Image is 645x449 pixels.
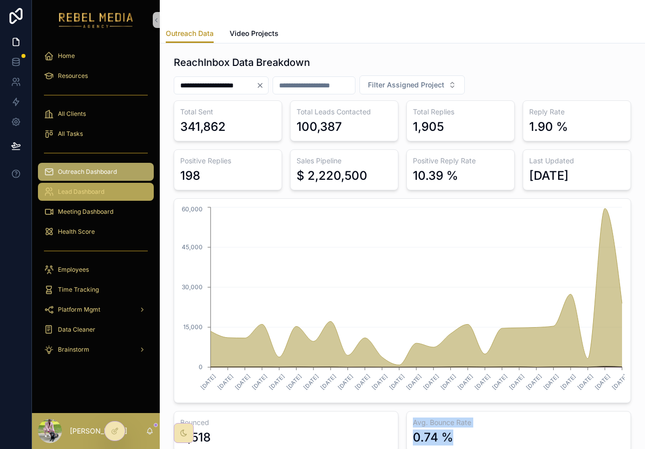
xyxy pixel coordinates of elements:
a: All Tasks [38,125,154,143]
text: [DATE] [474,373,492,391]
text: [DATE] [268,373,286,391]
p: [PERSON_NAME] [70,426,127,436]
span: All Tasks [58,130,83,138]
span: Health Score [58,228,95,236]
h3: Last Updated [529,156,625,166]
span: Lead Dashboard [58,188,104,196]
a: Platform Mgmt [38,301,154,319]
text: [DATE] [320,373,337,391]
div: 1.90 % [529,119,568,135]
h3: Positive Replies [180,156,276,166]
text: [DATE] [251,373,269,391]
text: [DATE] [491,373,509,391]
tspan: 45,000 [182,243,203,251]
span: Outreach Dashboard [58,168,117,176]
a: Meeting Dashboard [38,203,154,221]
div: 198 [180,168,200,184]
tspan: 30,000 [182,283,203,291]
a: Lead Dashboard [38,183,154,201]
span: Filter Assigned Project [368,80,444,90]
h3: Sales Pipeline [297,156,392,166]
text: [DATE] [285,373,303,391]
div: 2,518 [180,430,211,446]
button: Clear [256,81,268,89]
span: Brainstorm [58,346,89,354]
text: [DATE] [439,373,457,391]
text: [DATE] [234,373,252,391]
text: [DATE] [388,373,406,391]
img: App logo [59,12,133,28]
text: [DATE] [525,373,543,391]
a: Data Cleaner [38,321,154,339]
text: [DATE] [302,373,320,391]
span: Video Projects [230,28,279,38]
div: chart [180,205,625,397]
span: Employees [58,266,89,274]
text: [DATE] [405,373,423,391]
a: Home [38,47,154,65]
div: 100,387 [297,119,342,135]
h3: Total Replies [413,107,508,117]
text: [DATE] [577,373,595,391]
text: [DATE] [353,373,371,391]
a: Resources [38,67,154,85]
text: [DATE] [594,373,612,391]
span: Data Cleaner [58,326,95,334]
a: Health Score [38,223,154,241]
span: Outreach Data [166,28,214,38]
span: Resources [58,72,88,80]
h3: Positive Reply Rate [413,156,508,166]
a: Employees [38,261,154,279]
h3: Avg. Bounce Rate [413,418,625,428]
div: [DATE] [529,168,569,184]
span: Home [58,52,75,60]
a: Outreach Data [166,24,214,43]
button: Select Button [359,75,465,94]
tspan: 0 [199,363,203,371]
span: Platform Mgmt [58,306,100,314]
text: [DATE] [371,373,389,391]
tspan: 60,000 [182,205,203,213]
text: [DATE] [542,373,560,391]
h3: Bounced [180,418,392,428]
a: Outreach Dashboard [38,163,154,181]
text: [DATE] [508,373,526,391]
tspan: 15,000 [183,323,203,331]
div: scrollable content [32,40,160,372]
h3: Total Sent [180,107,276,117]
text: [DATE] [422,373,440,391]
text: [DATE] [611,373,629,391]
span: Meeting Dashboard [58,208,113,216]
text: [DATE] [199,373,217,391]
a: All Clients [38,105,154,123]
h3: Total Leads Contacted [297,107,392,117]
div: 341,862 [180,119,226,135]
div: $ 2,220,500 [297,168,367,184]
h3: Reply Rate [529,107,625,117]
text: [DATE] [559,373,577,391]
a: Brainstorm [38,341,154,359]
span: Time Tracking [58,286,99,294]
text: [DATE] [456,373,474,391]
div: 1,905 [413,119,444,135]
text: [DATE] [336,373,354,391]
div: 0.74 % [413,430,453,446]
text: [DATE] [217,373,235,391]
h1: ReachInbox Data Breakdown [174,55,310,69]
span: All Clients [58,110,86,118]
a: Time Tracking [38,281,154,299]
a: Video Projects [230,24,279,44]
div: 10.39 % [413,168,458,184]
